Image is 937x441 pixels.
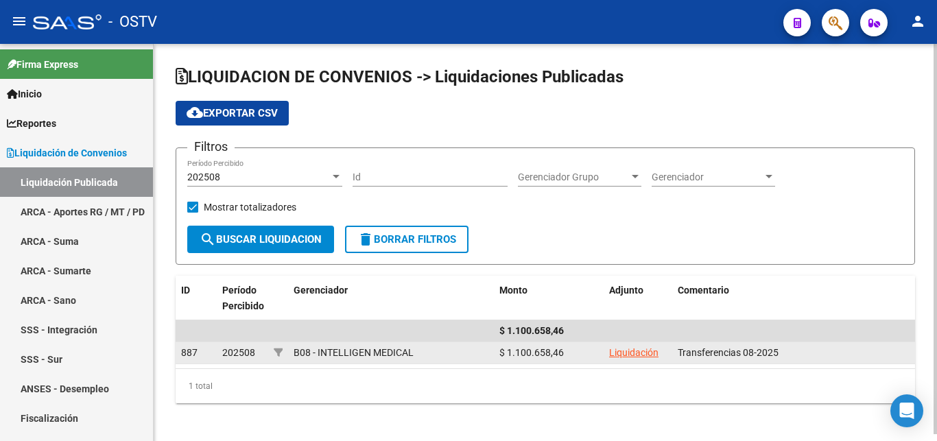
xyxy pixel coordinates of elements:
[176,369,915,403] div: 1 total
[176,276,217,336] datatable-header-cell: ID
[217,276,268,336] datatable-header-cell: Período Percibido
[499,285,527,296] span: Monto
[187,171,220,182] span: 202508
[187,104,203,121] mat-icon: cloud_download
[187,137,235,156] h3: Filtros
[222,285,264,311] span: Período Percibido
[499,325,564,336] span: $ 1.100.658,46
[890,394,923,427] div: Open Intercom Messenger
[187,107,278,119] span: Exportar CSV
[357,233,456,246] span: Borrar Filtros
[200,233,322,246] span: Buscar Liquidacion
[7,57,78,72] span: Firma Express
[678,285,729,296] span: Comentario
[294,347,414,358] span: B08 - INTELLIGEN MEDICAL
[294,285,348,296] span: Gerenciador
[609,347,659,358] a: Liquidación
[609,285,643,296] span: Adjunto
[222,347,255,358] span: 202508
[181,347,198,358] span: 887
[288,276,494,336] datatable-header-cell: Gerenciador
[499,345,598,361] div: $ 1.100.658,46
[345,226,468,253] button: Borrar Filtros
[494,276,604,336] datatable-header-cell: Monto
[7,86,42,102] span: Inicio
[518,171,629,183] span: Gerenciador Grupo
[7,145,127,160] span: Liquidación de Convenios
[176,67,624,86] span: LIQUIDACION DE CONVENIOS -> Liquidaciones Publicadas
[11,13,27,29] mat-icon: menu
[357,231,374,248] mat-icon: delete
[204,199,296,215] span: Mostrar totalizadores
[7,116,56,131] span: Reportes
[187,226,334,253] button: Buscar Liquidacion
[604,276,672,336] datatable-header-cell: Adjunto
[910,13,926,29] mat-icon: person
[200,231,216,248] mat-icon: search
[108,7,157,37] span: - OSTV
[652,171,763,183] span: Gerenciador
[181,285,190,296] span: ID
[678,347,779,358] span: Transferencias 08-2025
[176,101,289,126] button: Exportar CSV
[672,276,915,336] datatable-header-cell: Comentario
